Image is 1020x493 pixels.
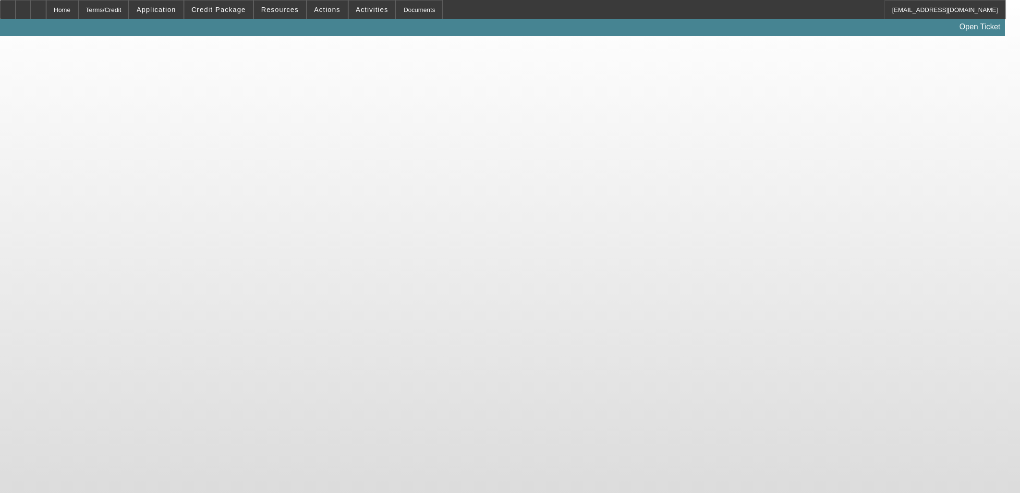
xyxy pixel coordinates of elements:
button: Credit Package [184,0,253,19]
span: Application [136,6,176,13]
span: Actions [314,6,340,13]
button: Resources [254,0,306,19]
span: Credit Package [192,6,246,13]
span: Activities [356,6,389,13]
button: Actions [307,0,348,19]
button: Application [129,0,183,19]
button: Activities [349,0,396,19]
a: Open Ticket [956,19,1004,35]
span: Resources [261,6,299,13]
